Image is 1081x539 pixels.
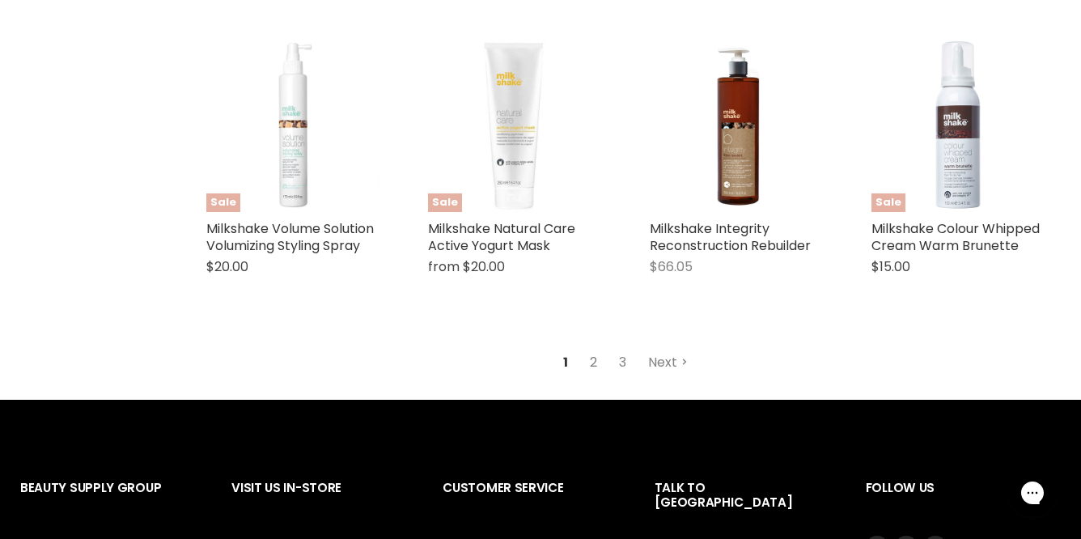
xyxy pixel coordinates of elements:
a: Milkshake Volume Solution Volumizing Styling Spray Sale [206,39,379,212]
a: 2 [581,348,606,377]
span: $20.00 [463,257,505,276]
a: Next [639,348,697,377]
h2: Visit Us In-Store [231,468,410,535]
span: $66.05 [650,257,693,276]
a: Milkshake Integrity Reconstruction Rebuilder [650,219,811,255]
h2: Beauty Supply Group [20,468,199,535]
span: from [428,257,460,276]
img: Milkshake Volume Solution Volumizing Styling Spray [206,39,379,212]
a: Milkshake Integrity Reconstruction Rebuilder [650,39,823,212]
span: $15.00 [871,257,910,276]
span: 1 [554,348,577,377]
h2: Follow us [866,468,1061,535]
a: Milkshake Colour Whipped Cream Warm Brunette [871,219,1040,255]
a: Milkshake Natural Care Active Yogurt Mask Milkshake Natural Care Active Yogurt Mask Sale [428,39,601,212]
span: $20.00 [206,257,248,276]
span: Sale [206,193,240,212]
a: Milkshake Volume Solution Volumizing Styling Spray [206,219,374,255]
a: Milkshake Natural Care Active Yogurt Mask [428,219,575,255]
iframe: Gorgias live chat messenger [1000,463,1065,523]
img: Milkshake Colour Whipped Cream Warm Brunette [871,39,1045,212]
a: 3 [610,348,635,377]
img: Milkshake Integrity Reconstruction Rebuilder [700,39,773,212]
span: Sale [428,193,462,212]
h2: Customer Service [443,468,621,535]
a: Milkshake Colour Whipped Cream Warm Brunette Sale [871,39,1045,212]
img: Milkshake Natural Care Active Yogurt Mask [428,39,601,212]
span: Sale [871,193,905,212]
